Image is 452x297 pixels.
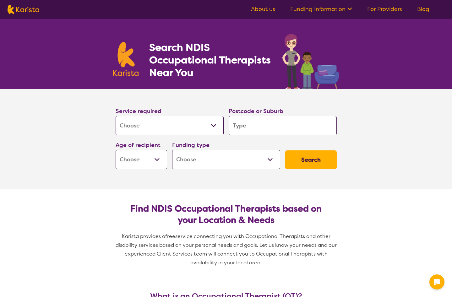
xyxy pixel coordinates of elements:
label: Age of recipient [116,141,161,149]
span: free [165,233,175,240]
h2: Find NDIS Occupational Therapists based on your Location & Needs [121,203,332,226]
img: occupational-therapy [282,34,339,89]
span: Karista provides a [122,233,165,240]
label: Postcode or Suburb [229,107,283,115]
h1: Search NDIS Occupational Therapists Near You [149,41,271,79]
a: For Providers [367,5,402,13]
label: Funding type [172,141,210,149]
a: About us [251,5,275,13]
button: Search [285,150,337,169]
span: service connecting you with Occupational Therapists and other disability services based on your p... [116,233,338,266]
img: Karista logo [113,42,139,76]
a: Blog [417,5,429,13]
input: Type [229,116,337,135]
label: Service required [116,107,161,115]
a: Funding Information [290,5,352,13]
img: Karista logo [8,5,39,14]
